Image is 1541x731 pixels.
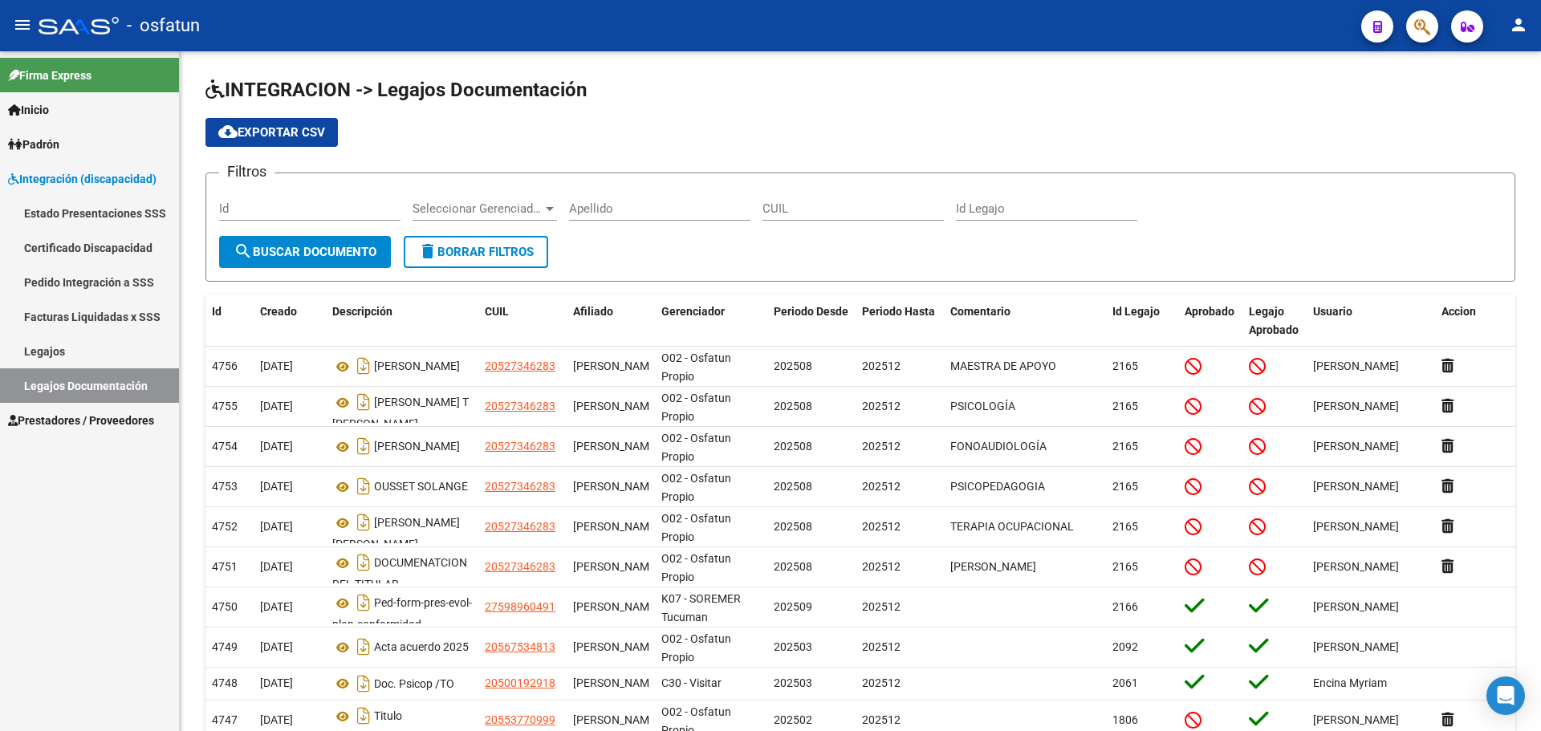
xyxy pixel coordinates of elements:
[485,676,555,689] span: 20500192918
[573,640,659,653] span: FERNANDEZ LEANDRO ANTONIO
[573,600,659,613] span: GONZALEZ CARLOS RAMIRO
[1112,676,1138,689] span: 2061
[573,359,659,372] span: ARMOA MAXIMO TOMAS
[418,242,437,261] mat-icon: delete
[485,359,555,372] span: 20527346283
[1106,294,1178,347] datatable-header-cell: Id Legajo
[1112,305,1160,318] span: Id Legajo
[774,400,812,412] span: 202508
[1249,305,1299,336] span: Legajo Aprobado
[950,560,1036,573] span: [PERSON_NAME]
[862,640,901,653] span: 202512
[260,520,293,533] span: [DATE]
[127,8,200,43] span: - osfatun
[353,473,374,499] i: Descargar documento
[862,400,901,412] span: 202512
[774,600,812,613] span: 202509
[862,676,901,689] span: 202512
[944,294,1106,347] datatable-header-cell: Comentario
[485,305,509,318] span: CUIL
[774,640,812,653] span: 202503
[485,400,555,412] span: 20527346283
[212,640,238,653] span: 4749
[353,510,374,535] i: Descargar documento
[1112,400,1138,412] span: 2165
[661,432,731,463] span: O02 - Osfatun Propio
[485,520,555,533] span: 20527346283
[573,400,659,412] span: ARMOA MAXIMO TOMAS
[774,359,812,372] span: 202508
[205,79,587,101] span: INTEGRACION -> Legajos Documentación
[353,634,374,660] i: Descargar documento
[573,520,659,533] span: ARMOA MAXIMO TOMAS
[655,294,767,347] datatable-header-cell: Gerenciador
[8,136,59,153] span: Padrón
[353,389,374,415] i: Descargar documento
[485,640,555,653] span: 20567534813
[950,440,1047,453] span: FONOAUDIOLOGÍA
[353,671,374,696] i: Descargar documento
[1112,600,1138,613] span: 2166
[1112,560,1138,573] span: 2165
[260,676,293,689] span: [DATE]
[1112,713,1138,726] span: 1806
[1112,359,1138,372] span: 2165
[254,294,326,347] datatable-header-cell: Creado
[1313,713,1399,726] span: [PERSON_NAME]
[1441,305,1476,318] span: Accion
[219,236,391,268] button: Buscar Documento
[353,353,374,379] i: Descargar documento
[573,480,659,493] span: ARMOA MAXIMO TOMAS
[1313,600,1399,613] span: [PERSON_NAME]
[485,440,555,453] span: 20527346283
[1112,440,1138,453] span: 2165
[212,520,238,533] span: 4752
[862,305,935,318] span: Periodo Hasta
[661,392,731,423] span: O02 - Osfatun Propio
[661,472,731,503] span: O02 - Osfatun Propio
[856,294,944,347] datatable-header-cell: Periodo Hasta
[774,305,848,318] span: Periodo Desde
[950,520,1074,533] span: TERAPIA OCUPACIONAL
[205,118,338,147] button: Exportar CSV
[862,359,901,372] span: 202512
[862,713,901,726] span: 202512
[573,305,613,318] span: Afiliado
[774,440,812,453] span: 202508
[332,597,472,632] span: Ped-form-pres-evol-plan-conformidad
[661,512,731,543] span: O02 - Osfatun Propio
[260,400,293,412] span: [DATE]
[1435,294,1515,347] datatable-header-cell: Accion
[1313,520,1399,533] span: [PERSON_NAME]
[374,481,468,493] span: OUSSET SOLANGE
[1313,480,1399,493] span: [PERSON_NAME]
[8,412,154,429] span: Prestadores / Proveedores
[1178,294,1242,347] datatable-header-cell: Aprobado
[774,560,812,573] span: 202508
[862,520,901,533] span: 202512
[374,360,460,373] span: [PERSON_NAME]
[374,677,454,690] span: Doc. Psicop /TO
[212,713,238,726] span: 4747
[661,351,731,383] span: O02 - Osfatun Propio
[1313,676,1387,689] span: Encina Myriam
[862,480,901,493] span: 202512
[1313,305,1352,318] span: Usuario
[478,294,567,347] datatable-header-cell: CUIL
[774,713,812,726] span: 202502
[661,552,731,583] span: O02 - Osfatun Propio
[219,160,274,183] h3: Filtros
[1112,520,1138,533] span: 2165
[661,592,741,623] span: K07 - SOREMER Tucuman
[212,480,238,493] span: 4753
[260,600,293,613] span: [DATE]
[260,480,293,493] span: [DATE]
[573,560,659,573] span: ARMOA MAXIMO TOMAS
[353,703,374,729] i: Descargar documento
[485,480,555,493] span: 20527346283
[218,125,325,140] span: Exportar CSV
[774,520,812,533] span: 202508
[573,713,659,726] span: FLORES SEBASTIAN HUGO
[1307,294,1435,347] datatable-header-cell: Usuario
[862,440,901,453] span: 202512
